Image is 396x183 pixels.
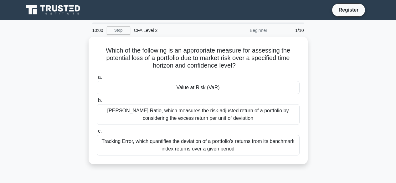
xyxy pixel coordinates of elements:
span: b. [98,98,102,103]
div: Tracking Error, which quantifies the deviation of a portfolio's returns from its benchmark index ... [97,135,300,155]
div: 10:00 [89,24,107,37]
div: CFA Level 2 [130,24,216,37]
div: Beginner [216,24,271,37]
div: 1/10 [271,24,308,37]
span: a. [98,74,102,80]
a: Stop [107,27,130,34]
div: Value at Risk (VaR) [97,81,300,94]
h5: Which of the following is an appropriate measure for assessing the potential loss of a portfolio ... [96,47,300,70]
div: [PERSON_NAME] Ratio, which measures the risk-adjusted return of a portfolio by considering the ex... [97,104,300,125]
span: c. [98,128,102,134]
a: Register [335,6,362,14]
